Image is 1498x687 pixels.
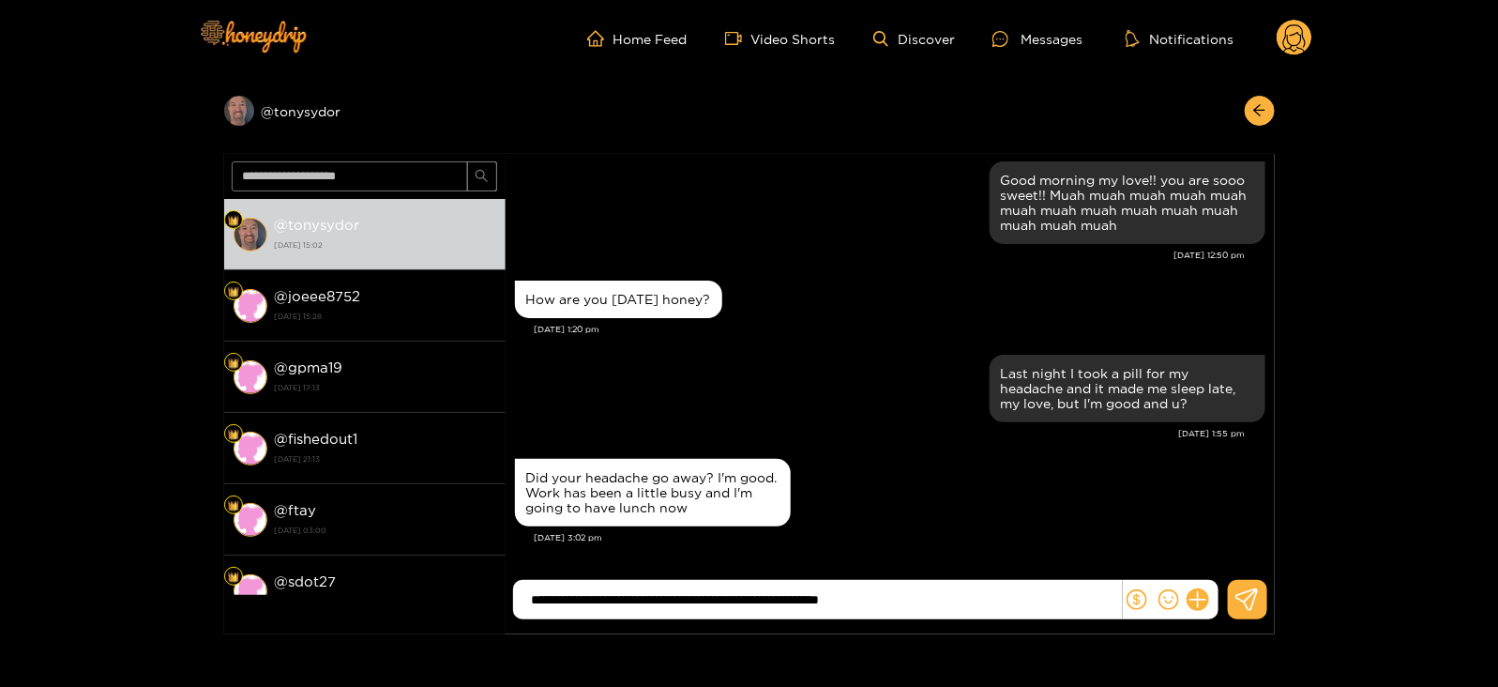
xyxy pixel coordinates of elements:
div: [DATE] 1:55 pm [515,427,1246,440]
div: @tonysydor [224,96,506,126]
img: conversation [234,289,267,323]
div: Sep. 22, 12:50 pm [990,161,1265,244]
span: video-camera [725,30,751,47]
span: home [587,30,613,47]
span: arrow-left [1252,103,1266,119]
div: [DATE] 1:20 pm [535,323,1265,336]
span: smile [1158,589,1179,610]
div: [DATE] 3:02 pm [535,531,1265,544]
strong: @ sdot27 [275,573,337,589]
strong: @ joeee8752 [275,288,361,304]
img: Fan Level [228,429,239,440]
strong: @ gpma19 [275,359,343,375]
strong: @ fishedout1 [275,431,358,447]
div: Sep. 22, 1:55 pm [990,355,1265,422]
button: Notifications [1120,29,1239,48]
div: Good morning my love!! you are sooo sweet!! Muah muah muah muah muah muah muah muah muah muah mua... [1001,173,1254,233]
img: conversation [234,503,267,537]
img: conversation [234,218,267,252]
div: Sep. 22, 1:20 pm [515,281,722,318]
span: dollar [1127,589,1147,610]
img: Fan Level [228,215,239,226]
strong: [DATE] 03:00 [275,522,496,539]
button: search [467,161,497,191]
strong: @ ftay [275,502,317,518]
img: conversation [234,360,267,394]
a: Home Feed [587,30,688,47]
img: conversation [234,432,267,466]
img: Fan Level [228,286,239,298]
strong: [DATE] 21:13 [275,450,496,467]
img: Fan Level [228,358,239,369]
img: conversation [234,574,267,608]
button: dollar [1123,586,1151,614]
div: Messages [992,28,1082,50]
strong: [DATE] 15:28 [275,308,496,325]
strong: [DATE] 15:02 [275,237,496,253]
div: Did your headache go away? I'm good. Work has been a little busy and I'm going to have lunch now [526,470,779,515]
strong: [DATE] 17:13 [275,379,496,396]
img: Fan Level [228,572,239,583]
div: Sep. 22, 3:02 pm [515,459,791,527]
strong: [DATE] 09:30 [275,593,496,610]
a: Discover [873,31,955,47]
img: Fan Level [228,500,239,511]
div: [DATE] 12:50 pm [515,249,1246,262]
button: arrow-left [1245,96,1275,126]
a: Video Shorts [725,30,836,47]
div: How are you [DATE] honey? [526,292,711,307]
span: search [475,169,489,185]
div: Last night I took a pill for my headache and it made me sleep late, my love, but I'm good and u? [1001,366,1254,411]
strong: @ tonysydor [275,217,360,233]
